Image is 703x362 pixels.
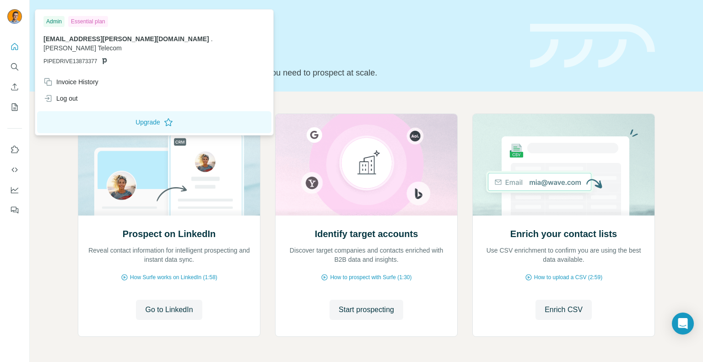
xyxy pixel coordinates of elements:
h1: Let’s prospect together [78,43,519,61]
button: Dashboard [7,182,22,198]
p: Pick your starting point and we’ll provide everything you need to prospect at scale. [78,66,519,79]
p: Use CSV enrichment to confirm you are using the best data available. [482,246,645,264]
div: Essential plan [68,16,108,27]
h2: Prospect on LinkedIn [123,227,216,240]
span: How to upload a CSV (2:59) [534,273,602,281]
button: Go to LinkedIn [136,300,202,320]
button: Enrich CSV [7,79,22,95]
div: Open Intercom Messenger [672,313,694,335]
span: Start prospecting [339,304,394,315]
button: Quick start [7,38,22,55]
p: Reveal contact information for intelligent prospecting and instant data sync. [87,246,251,264]
button: Search [7,59,22,75]
span: [EMAIL_ADDRESS][PERSON_NAME][DOMAIN_NAME] [43,35,209,43]
span: . [211,35,213,43]
img: Identify target accounts [275,114,458,216]
span: PIPEDRIVE13873377 [43,57,97,65]
img: Enrich your contact lists [472,114,655,216]
div: Admin [43,16,65,27]
img: banner [530,24,655,68]
span: Enrich CSV [545,304,583,315]
button: Use Surfe API [7,162,22,178]
button: Upgrade [37,111,271,133]
h2: Identify target accounts [315,227,418,240]
span: How to prospect with Surfe (1:30) [330,273,411,281]
button: Enrich CSV [535,300,592,320]
img: Prospect on LinkedIn [78,114,260,216]
span: How Surfe works on LinkedIn (1:58) [130,273,217,281]
span: Go to LinkedIn [145,304,193,315]
button: My lists [7,99,22,115]
h2: Enrich your contact lists [510,227,617,240]
div: Quick start [78,17,519,26]
div: Invoice History [43,77,98,86]
img: Avatar [7,9,22,24]
button: Start prospecting [330,300,403,320]
button: Use Surfe on LinkedIn [7,141,22,158]
div: Log out [43,94,78,103]
span: [PERSON_NAME] Telecom [43,44,122,52]
p: Discover target companies and contacts enriched with B2B data and insights. [285,246,448,264]
button: Feedback [7,202,22,218]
